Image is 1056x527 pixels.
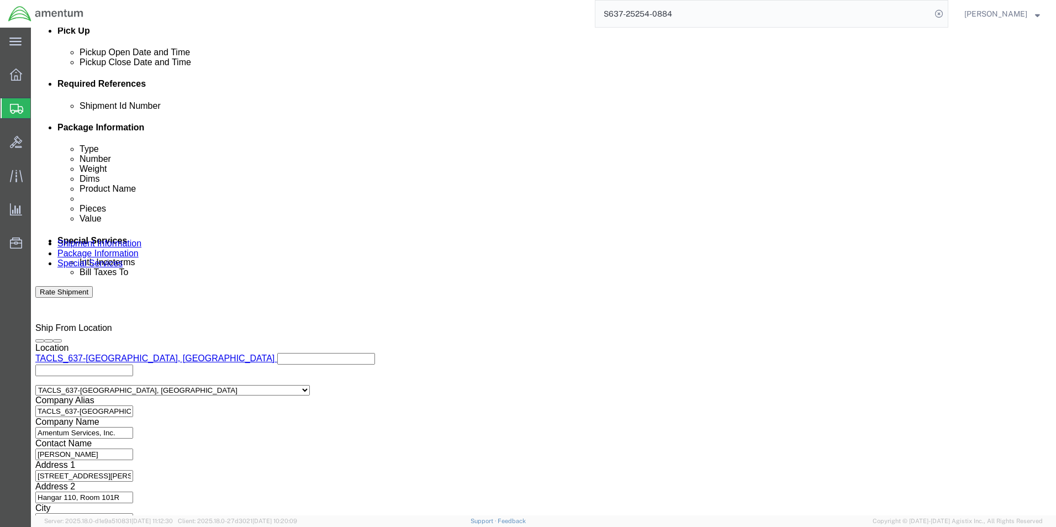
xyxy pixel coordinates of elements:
[498,518,526,524] a: Feedback
[964,8,1027,20] span: Dean Selzer
[44,518,173,524] span: Server: 2025.18.0-d1e9a510831
[595,1,931,27] input: Search for shipment number, reference number
[31,28,1056,515] iframe: FS Legacy Container
[8,6,84,22] img: logo
[964,7,1041,20] button: [PERSON_NAME]
[873,517,1043,526] span: Copyright © [DATE]-[DATE] Agistix Inc., All Rights Reserved
[252,518,297,524] span: [DATE] 10:20:09
[131,518,173,524] span: [DATE] 11:12:30
[471,518,498,524] a: Support
[178,518,297,524] span: Client: 2025.18.0-27d3021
